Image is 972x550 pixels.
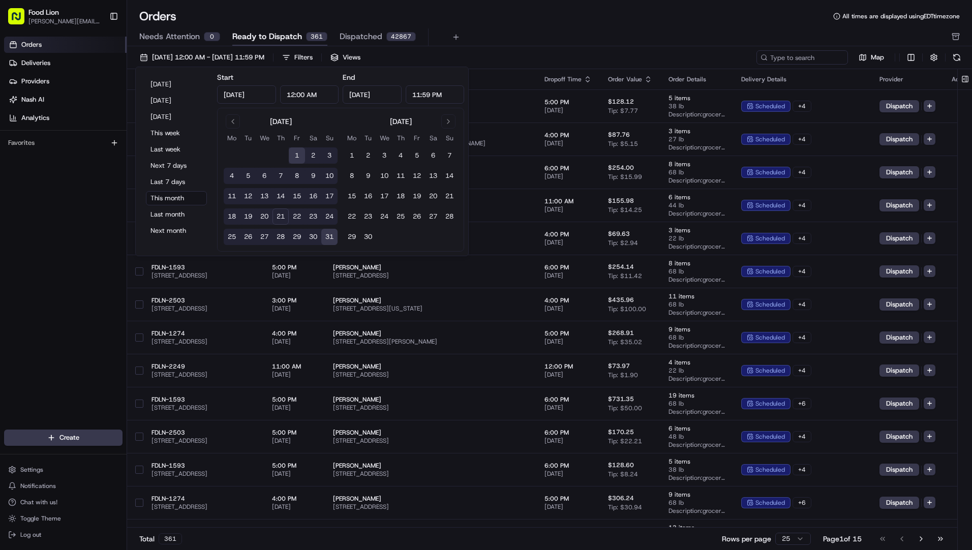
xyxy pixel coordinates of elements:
span: API Documentation [96,147,163,158]
span: Tip: $1.90 [608,371,638,379]
span: $435.96 [608,296,634,304]
button: [DATE] [146,94,207,108]
button: 8 [344,168,360,184]
span: 68 lb [669,267,725,276]
th: Tuesday [240,133,256,143]
button: Dispatch [879,431,919,443]
span: Description: grocery bags [669,143,725,151]
span: [PERSON_NAME] [333,395,528,404]
button: 12 [409,168,425,184]
div: + 4 [793,299,811,310]
input: Date [343,85,402,104]
button: Settings [4,463,123,477]
span: 5:00 PM [544,98,592,106]
button: Next month [146,224,207,238]
span: 12:00 PM [544,362,592,371]
div: Order Value [608,75,652,83]
button: 5 [240,168,256,184]
span: 19 items [669,391,725,400]
button: 16 [360,188,376,204]
button: 25 [224,229,240,245]
div: + 4 [793,101,811,112]
span: 5:00 PM [272,395,317,404]
a: Orders [4,37,127,53]
button: 28 [272,229,289,245]
button: 18 [392,188,409,204]
button: 24 [321,208,338,225]
button: 27 [425,208,441,225]
span: [STREET_ADDRESS] [333,404,528,412]
div: 361 [306,32,327,41]
button: 30 [360,229,376,245]
button: 16 [305,188,321,204]
button: Dispatch [879,364,919,377]
span: Dispatched [340,30,382,43]
button: Last 7 days [146,175,207,189]
button: 11 [392,168,409,184]
span: $155.98 [608,197,634,205]
span: 44 lb [669,201,725,209]
div: [DATE] [390,116,412,127]
button: Food Lion [28,7,59,17]
span: Tip: $50.00 [608,404,642,412]
span: Tip: $5.15 [608,140,638,148]
button: 7 [272,168,289,184]
button: 3 [321,147,338,164]
span: FDLN-1593 [151,395,256,404]
span: $254.14 [608,263,634,271]
th: Monday [344,133,360,143]
span: 8 items [669,259,725,267]
span: Description: grocery bags [669,110,725,118]
span: Tip: $35.02 [608,338,642,346]
span: [STREET_ADDRESS] [333,271,528,280]
button: Log out [4,528,123,542]
button: 10 [376,168,392,184]
button: Dispatch [879,199,919,211]
span: scheduled [755,300,785,309]
button: 14 [272,188,289,204]
span: 8 items [669,160,725,168]
a: Providers [4,73,127,89]
span: Providers [21,77,49,86]
span: [DATE] [544,172,592,180]
input: Type to search [756,50,848,65]
span: Description: grocery bags [669,408,725,416]
button: 24 [376,208,392,225]
button: 2 [360,147,376,164]
button: 10 [321,168,338,184]
h1: Orders [139,8,176,24]
img: 1736555255976-a54dd68f-1ca7-489b-9aae-adbdc363a1c4 [10,97,28,115]
div: Start new chat [35,97,167,107]
span: scheduled [755,201,785,209]
span: FDLN-1593 [151,263,256,271]
th: Saturday [305,133,321,143]
span: [DATE] [544,238,592,247]
span: $731.35 [608,395,634,403]
div: Provider [879,75,935,83]
button: This week [146,126,207,140]
button: Toggle Theme [4,511,123,526]
span: 9 items [669,325,725,333]
button: Last month [146,207,207,222]
button: 14 [441,168,458,184]
button: 26 [409,208,425,225]
span: Ready to Dispatch [232,30,302,43]
span: [DATE] [544,205,592,213]
span: [DATE] [272,371,317,379]
div: Dropoff Time [544,75,592,83]
button: 15 [344,188,360,204]
span: 5:00 PM [544,329,592,338]
button: 8 [289,168,305,184]
span: Needs Attention [139,30,200,43]
span: 5:00 PM [272,263,317,271]
button: Dispatch [879,398,919,410]
a: 📗Knowledge Base [6,143,82,162]
button: 29 [289,229,305,245]
span: Map [871,53,884,62]
span: 5 items [669,94,725,102]
span: [DATE] [272,338,317,346]
th: Friday [289,133,305,143]
button: [DATE] 12:00 AM - [DATE] 11:59 PM [135,50,269,65]
div: + 4 [793,134,811,145]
